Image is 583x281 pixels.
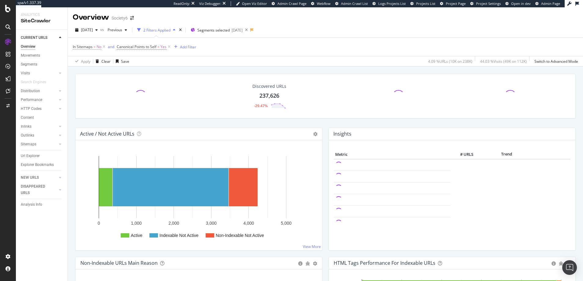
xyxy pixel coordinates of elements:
[317,1,331,6] span: Webflow
[93,56,111,66] button: Clear
[188,25,243,35] button: Segments selected[DATE]
[117,44,156,49] span: Canonical Points to Self
[446,1,466,6] span: Project Page
[505,1,531,6] a: Open in dev
[130,16,134,20] div: arrow-right-arrow-left
[552,261,556,266] div: circle-info
[272,1,306,6] a: Admin Crawl Page
[21,35,47,41] div: CURRENT URLS
[21,52,40,59] div: Movements
[80,150,315,245] svg: A chart.
[21,97,42,103] div: Performance
[101,59,111,64] div: Clear
[298,261,302,266] div: circle-info
[21,174,39,181] div: NEW URLS
[259,92,279,100] div: 237,626
[105,27,122,32] span: Previous
[21,183,52,196] div: DISAPPEARED URLS
[21,97,57,103] a: Performance
[98,221,100,226] text: 0
[21,88,40,94] div: Distribution
[562,260,577,275] div: Open Intercom Messenger
[254,103,268,108] div: -29.47%
[335,1,368,6] a: Admin Crawl List
[21,162,54,168] div: Explorer Bookmarks
[108,44,114,49] div: and
[160,43,167,51] span: Yes
[73,56,90,66] button: Apply
[178,27,183,33] div: times
[535,1,560,6] a: Admin Page
[21,52,63,59] a: Movements
[21,141,57,148] a: Sitemaps
[243,221,254,226] text: 4,000
[21,174,57,181] a: NEW URLS
[112,15,128,21] div: Society6
[334,260,435,266] div: HTML Tags Performance for Indexable URLs
[21,183,57,196] a: DISAPPEARED URLS
[334,150,450,159] th: Metric
[131,221,142,226] text: 1,000
[475,150,538,159] th: Trend
[174,1,190,6] div: ReadOnly:
[73,12,109,23] div: Overview
[197,28,230,33] span: Segments selected
[100,27,105,32] span: vs
[21,132,34,139] div: Outlinks
[341,1,368,6] span: Admin Crawl List
[306,261,310,266] div: bug
[21,153,63,159] a: Url Explorer
[372,1,406,6] a: Logs Projects List
[410,1,435,6] a: Projects List
[416,1,435,6] span: Projects List
[480,59,527,64] div: 44.03 % Visits ( 49K on 112K )
[81,59,90,64] div: Apply
[21,132,57,139] a: Outlinks
[108,44,114,50] button: and
[21,88,57,94] a: Distribution
[216,233,264,238] text: Non-Indexable Not Active
[476,1,501,6] span: Project Settings
[105,25,130,35] button: Previous
[541,1,560,6] span: Admin Page
[281,221,291,226] text: 5,000
[21,61,63,68] a: Segments
[313,261,317,266] div: gear
[21,70,57,77] a: Visits
[73,44,93,49] span: In Sitemaps
[333,130,351,138] h4: Insights
[21,106,42,112] div: HTTP Codes
[21,123,31,130] div: Inlinks
[21,123,57,130] a: Inlinks
[168,221,179,226] text: 2,000
[199,1,221,6] div: Viz Debugger:
[113,56,129,66] button: Save
[21,70,30,77] div: Visits
[159,233,199,238] text: Indexable Not Active
[80,260,158,266] div: Non-Indexable URLs Main Reason
[180,44,196,50] div: Add Filter
[131,233,142,238] text: Active
[21,201,42,208] div: Analysis Info
[511,1,531,6] span: Open in dev
[21,61,37,68] div: Segments
[559,261,563,266] div: bug
[252,83,286,89] div: Discovered URLs
[378,1,406,6] span: Logs Projects List
[21,106,57,112] a: HTTP Codes
[21,201,63,208] a: Analysis Info
[303,244,321,249] a: View More
[21,162,63,168] a: Explorer Bookmarks
[97,43,101,51] span: No
[21,153,40,159] div: Url Explorer
[313,132,317,136] i: Options
[80,130,134,138] h4: Active / Not Active URLs
[470,1,501,6] a: Project Settings
[450,150,475,159] th: # URLS
[428,59,472,64] div: 4.09 % URLs ( 10K on 238K )
[21,79,46,85] div: Search Engines
[21,79,52,85] a: Search Engines
[94,44,96,49] span: =
[21,35,57,41] a: CURRENT URLS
